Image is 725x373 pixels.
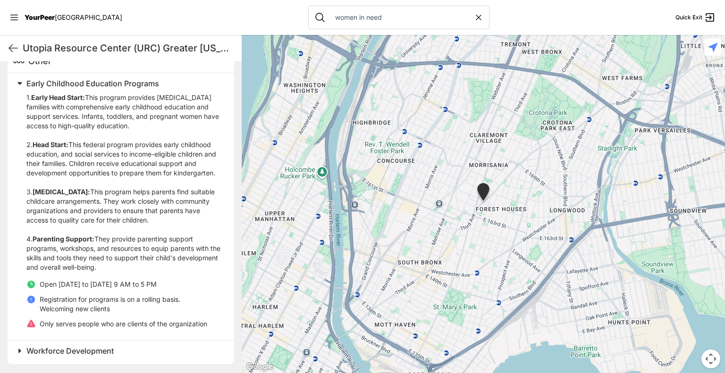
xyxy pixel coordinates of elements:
b: [MEDICAL_DATA]: [33,188,90,196]
img: Google [244,361,275,373]
span: Workforce Development [26,346,114,356]
p: Registration for programs is on a rolling basis. Welcoming new clients [40,295,180,314]
p: 1. This program provides [MEDICAL_DATA] families with comprehensive early childhood education and... [26,93,223,272]
b: Early Head Start: [31,93,85,101]
span: [GEOGRAPHIC_DATA] [55,13,122,21]
a: Quick Exit [675,12,716,23]
button: Map camera controls [701,349,720,368]
span: Early Childhood Education Programs [26,79,159,88]
a: YourPeer[GEOGRAPHIC_DATA] [25,15,122,20]
b: Parenting Support: [33,235,94,243]
a: Open this area in Google Maps (opens a new window) [244,361,275,373]
input: Search [329,13,474,22]
span: Only serves people who are clients of the organization [40,320,207,328]
h1: Utopia Resource Center (URC) Greater [US_STATE], Inc. [23,41,234,55]
span: YourPeer [25,13,55,21]
b: Head Start: [33,141,68,149]
span: Quick Exit [675,14,702,21]
span: Open [DATE] to [DATE] 9 AM to 5 PM [40,280,157,288]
